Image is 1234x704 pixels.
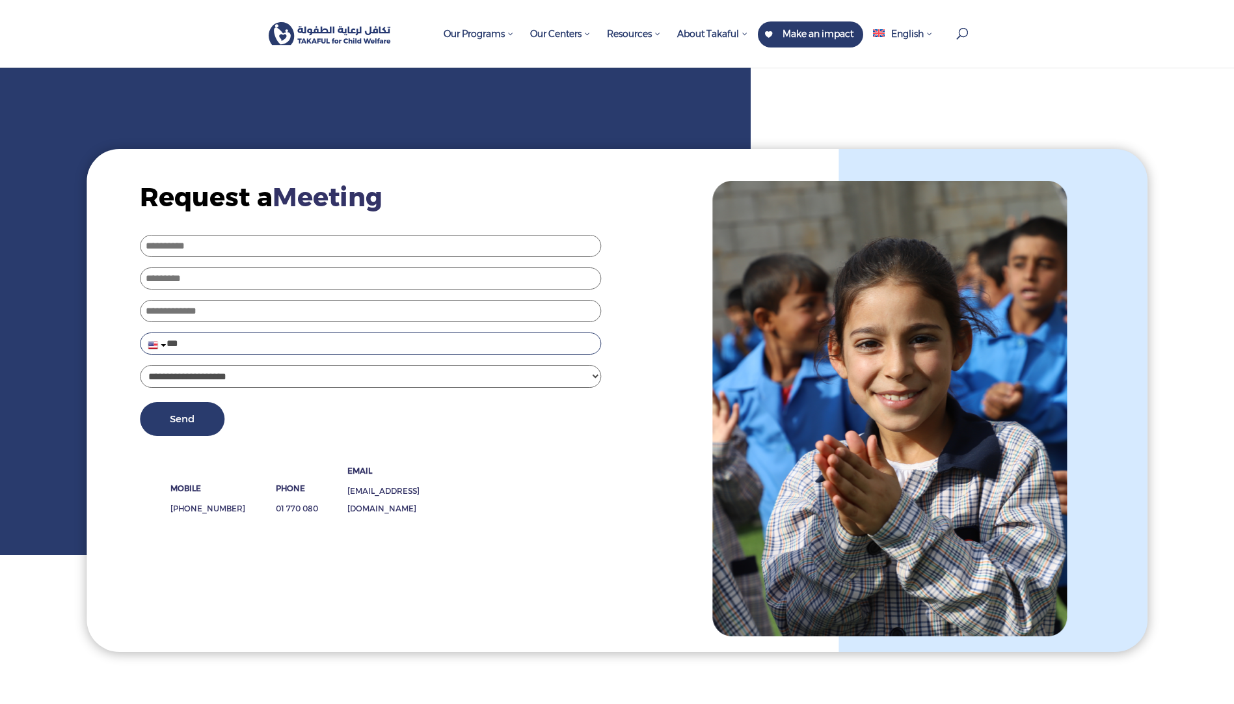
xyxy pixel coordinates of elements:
a: About Takaful [671,21,755,68]
img: Component 6 [713,181,1068,636]
span: Meeting [273,181,382,213]
a: Make an impact [758,21,863,47]
a: EMAIL [347,466,372,476]
p: [PHONE_NUMBER] [170,500,245,517]
span: Make an impact [783,28,853,40]
p: [EMAIL_ADDRESS][DOMAIN_NAME] [347,482,420,517]
a: Resources [600,21,667,68]
a: Our Programs [437,21,520,68]
span: Our Programs [444,28,514,40]
a: Our Centers [524,21,597,68]
button: Send [140,402,224,436]
span: English [891,28,924,40]
img: Takaful [269,22,392,46]
span: Our Centers [530,28,591,40]
span: About Takaful [677,28,748,40]
p: 01 770 080 [276,500,318,517]
h2: Request a [140,180,601,221]
span: Resources [607,28,661,40]
a: PHONE [276,483,305,493]
a: MOBILE [170,483,201,493]
a: English [866,21,939,68]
